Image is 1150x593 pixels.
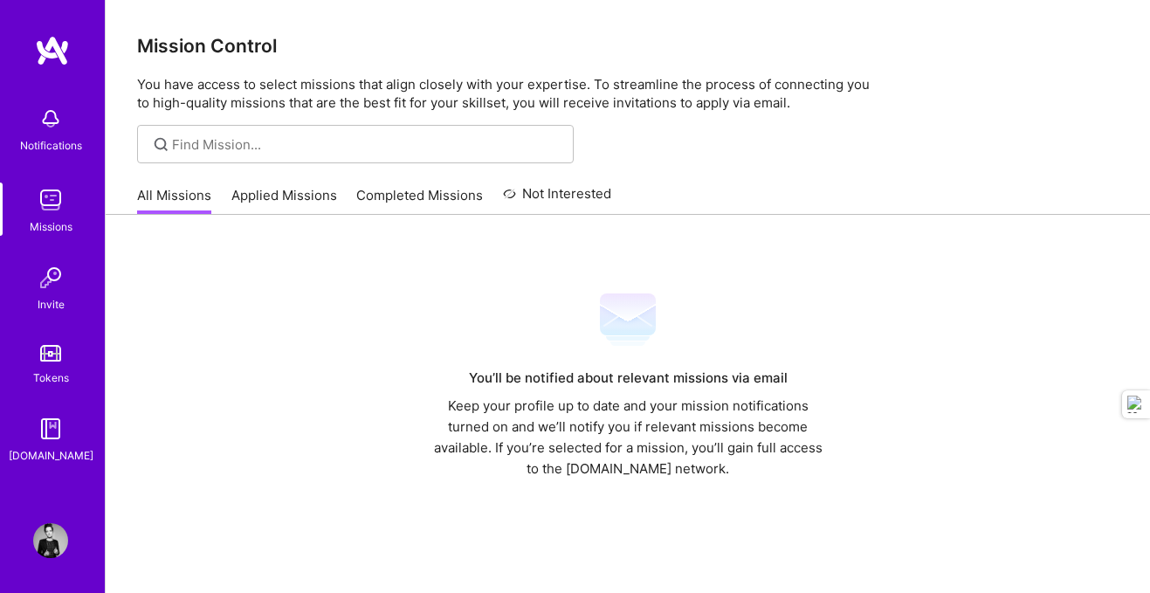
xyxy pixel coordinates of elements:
[9,446,93,465] div: [DOMAIN_NAME]
[356,186,483,215] a: Completed Missions
[33,183,68,217] img: teamwork
[40,345,61,362] img: tokens
[137,75,1119,112] p: You have access to select missions that align closely with your expertise. To streamline the proc...
[172,135,561,154] input: Find Mission...
[503,183,612,215] a: Not Interested
[33,260,68,295] img: Invite
[426,396,830,479] div: Keep your profile up to date and your mission notifications turned on and we’ll notify you if rel...
[29,523,72,558] a: User Avatar
[33,101,68,136] img: bell
[30,217,72,236] div: Missions
[231,186,337,215] a: Applied Missions
[33,523,68,558] img: User Avatar
[38,295,65,314] div: Invite
[600,292,656,348] img: Mail
[137,35,1119,57] h3: Mission Control
[33,411,68,446] img: guide book
[20,136,82,155] div: Notifications
[35,35,70,66] img: logo
[33,369,69,387] div: Tokens
[426,368,830,389] div: You’ll be notified about relevant missions via email
[151,134,171,155] i: icon SearchGrey
[137,186,211,215] a: All Missions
